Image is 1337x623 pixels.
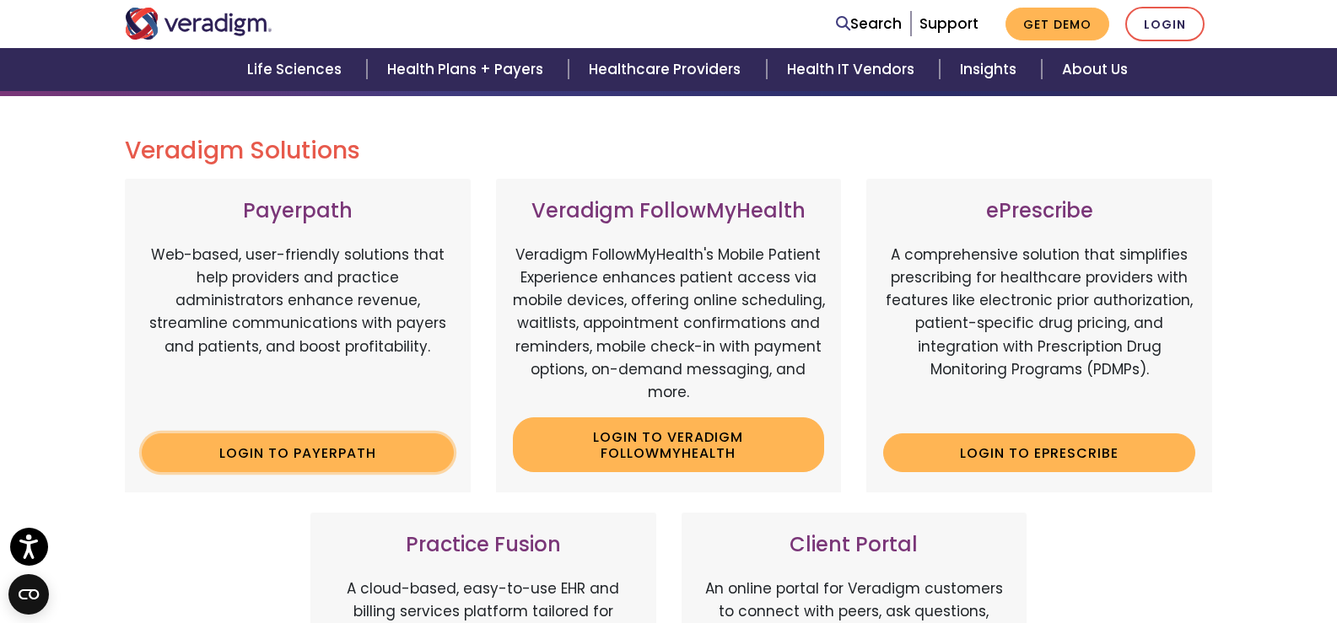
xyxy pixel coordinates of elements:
a: Get Demo [1005,8,1109,40]
h3: Client Portal [698,533,1011,557]
p: A comprehensive solution that simplifies prescribing for healthcare providers with features like ... [883,244,1195,421]
a: Healthcare Providers [569,48,766,91]
button: Open CMP widget [8,574,49,615]
a: Insights [940,48,1042,91]
a: Login to Payerpath [142,433,454,472]
a: Login to Veradigm FollowMyHealth [513,417,825,472]
a: Search [836,13,902,35]
a: Life Sciences [227,48,367,91]
a: Health IT Vendors [767,48,940,91]
h2: Veradigm Solutions [125,137,1213,165]
h3: Payerpath [142,199,454,223]
a: Login [1125,7,1205,41]
p: Veradigm FollowMyHealth's Mobile Patient Experience enhances patient access via mobile devices, o... [513,244,825,404]
h3: Practice Fusion [327,533,639,557]
h3: ePrescribe [883,199,1195,223]
a: Support [919,13,978,34]
a: Health Plans + Payers [367,48,569,91]
a: Login to ePrescribe [883,433,1195,472]
h3: Veradigm FollowMyHealth [513,199,825,223]
img: Veradigm logo [125,8,272,40]
iframe: Drift Chat Widget [1001,46,1317,603]
p: Web-based, user-friendly solutions that help providers and practice administrators enhance revenu... [142,244,454,421]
